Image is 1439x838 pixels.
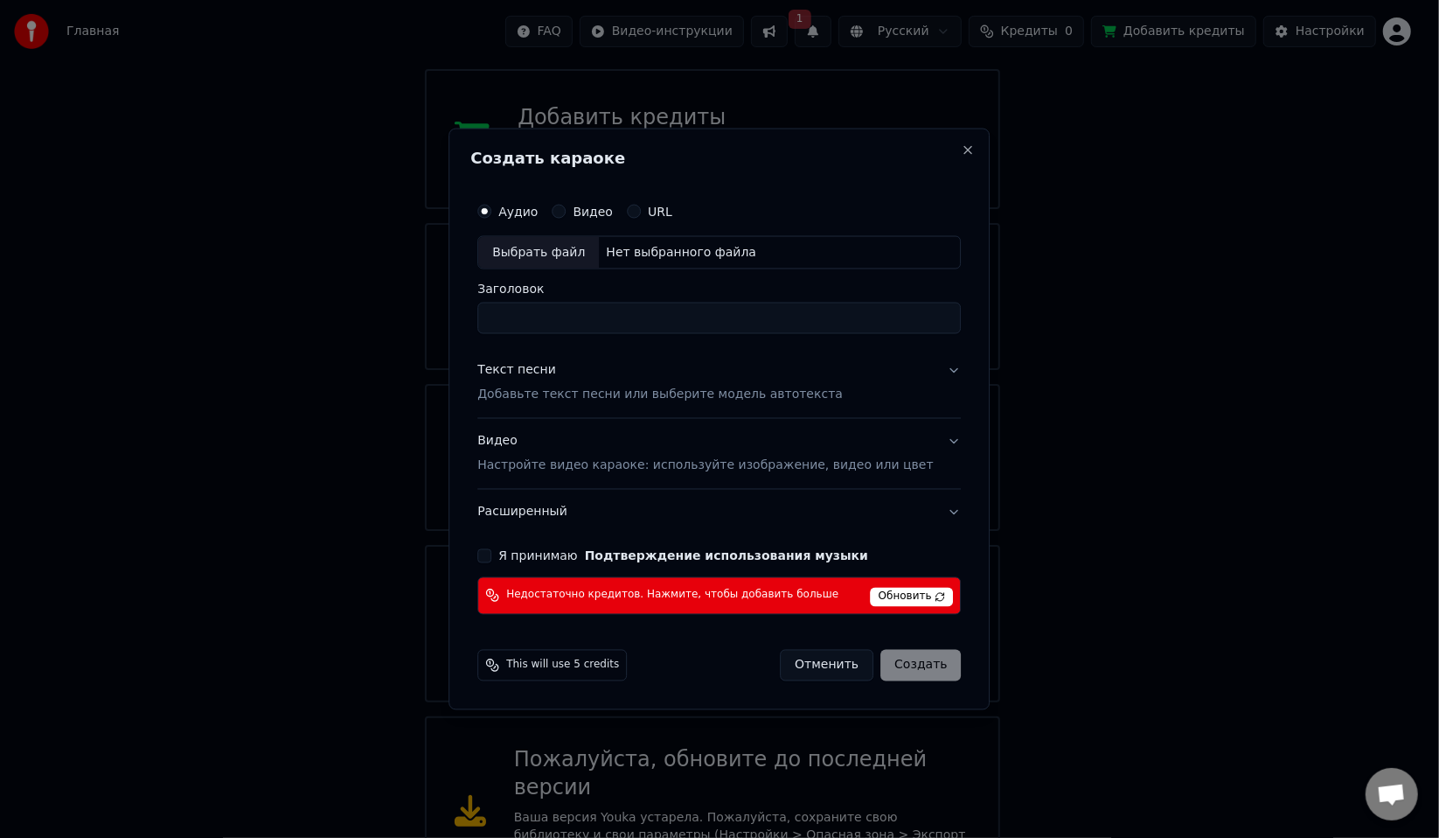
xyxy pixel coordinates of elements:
[478,237,599,269] div: Выбрать файл
[573,206,613,218] label: Видео
[470,150,968,166] h2: Создать караоке
[477,457,933,474] p: Настройте видео караоке: используйте изображение, видео или цвет
[498,549,868,562] label: Я принимаю
[506,589,838,603] span: Недостаточно кредитов. Нажмите, чтобы добавить больше
[477,433,933,475] div: Видео
[477,283,961,296] label: Заголовок
[477,387,843,404] p: Добавьте текст песни или выберите модель автотекста
[648,206,672,218] label: URL
[780,649,873,681] button: Отменить
[498,206,538,218] label: Аудио
[477,348,961,418] button: Текст песниДобавьте текст песни или выберите модель автотекста
[599,244,763,262] div: Нет выбранного файла
[477,419,961,489] button: ВидеоНастройте видео караоке: используйте изображение, видео или цвет
[477,489,961,534] button: Расширенный
[477,362,556,380] div: Текст песни
[871,587,954,606] span: Обновить
[506,658,619,672] span: This will use 5 credits
[585,549,868,562] button: Я принимаю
